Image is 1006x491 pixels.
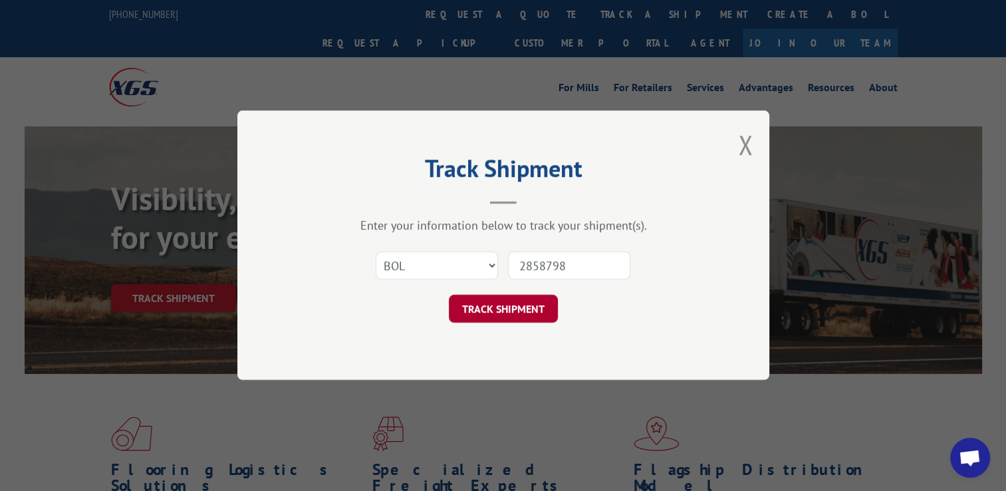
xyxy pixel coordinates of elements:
[304,218,703,234] div: Enter your information below to track your shipment(s).
[738,127,753,162] button: Close modal
[508,252,630,280] input: Number(s)
[950,438,990,478] div: Open chat
[449,295,558,323] button: TRACK SHIPMENT
[304,159,703,184] h2: Track Shipment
